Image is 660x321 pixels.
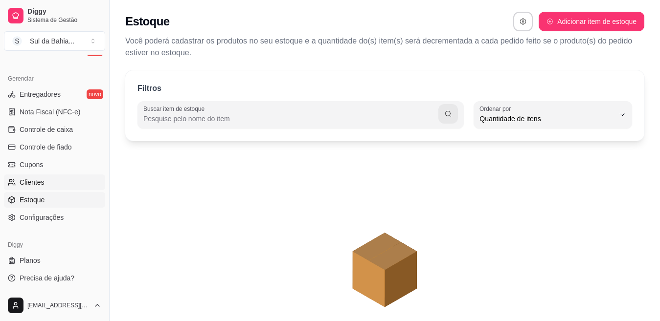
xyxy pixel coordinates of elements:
h2: Estoque [125,14,169,29]
span: Clientes [20,177,45,187]
a: Configurações [4,210,105,225]
span: Controle de caixa [20,125,73,134]
a: Controle de fiado [4,139,105,155]
label: Buscar item de estoque [143,105,208,113]
button: Adicionar item de estoque [539,12,644,31]
span: Precisa de ajuda? [20,273,74,283]
div: Sul da Bahia ... [30,36,74,46]
p: Filtros [137,83,161,94]
a: Estoque [4,192,105,208]
a: Entregadoresnovo [4,86,105,102]
span: Quantidade de itens [479,114,614,124]
label: Ordenar por [479,105,514,113]
span: S [12,36,22,46]
button: Select a team [4,31,105,51]
span: [EMAIL_ADDRESS][DOMAIN_NAME] [27,301,90,309]
span: Planos [20,256,41,265]
div: Diggy [4,237,105,253]
span: Configurações [20,213,64,222]
a: Precisa de ajuda? [4,270,105,286]
span: Cupons [20,160,43,170]
a: Nota Fiscal (NFC-e) [4,104,105,120]
a: Cupons [4,157,105,172]
button: [EMAIL_ADDRESS][DOMAIN_NAME] [4,294,105,317]
a: DiggySistema de Gestão [4,4,105,27]
a: Clientes [4,174,105,190]
span: Diggy [27,7,101,16]
span: Sistema de Gestão [27,16,101,24]
span: Estoque [20,195,45,205]
div: Gerenciar [4,71,105,86]
span: Entregadores [20,89,61,99]
button: Ordenar porQuantidade de itens [474,101,632,128]
p: Você poderá cadastrar os produtos no seu estoque e a quantidade do(s) item(s) será decrementada a... [125,35,644,59]
input: Buscar item de estoque [143,114,438,124]
span: Controle de fiado [20,142,72,152]
a: Planos [4,253,105,268]
span: Nota Fiscal (NFC-e) [20,107,80,117]
a: Controle de caixa [4,122,105,137]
